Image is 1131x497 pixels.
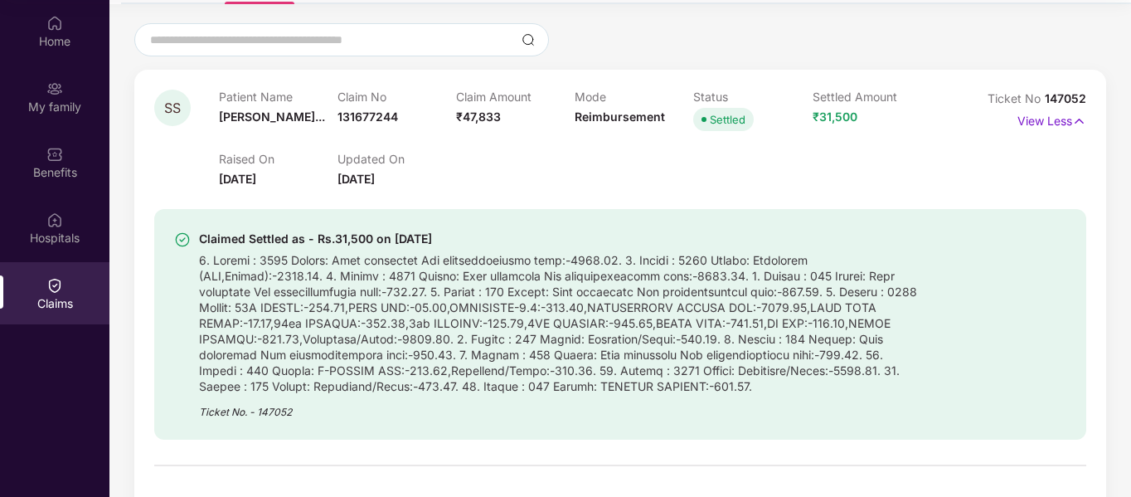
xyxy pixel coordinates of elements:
[46,15,63,32] img: svg+xml;base64,PHN2ZyBpZD0iSG9tZSIgeG1sbnM9Imh0dHA6Ly93d3cudzMub3JnLzIwMDAvc3ZnIiB3aWR0aD0iMjAiIG...
[337,152,456,166] p: Updated On
[522,33,535,46] img: svg+xml;base64,PHN2ZyBpZD0iU2VhcmNoLTMyeDMyIiB4bWxucz0iaHR0cDovL3d3dy53My5vcmcvMjAwMC9zdmciIHdpZH...
[46,212,63,228] img: svg+xml;base64,PHN2ZyBpZD0iSG9zcGl0YWxzIiB4bWxucz0iaHR0cDovL3d3dy53My5vcmcvMjAwMC9zdmciIHdpZHRoPS...
[337,90,456,104] p: Claim No
[219,90,337,104] p: Patient Name
[46,277,63,294] img: svg+xml;base64,PHN2ZyBpZD0iQ2xhaW0iIHhtbG5zPSJodHRwOi8vd3d3LnczLm9yZy8yMDAwL3N2ZyIgd2lkdGg9IjIwIi...
[174,231,191,248] img: svg+xml;base64,PHN2ZyBpZD0iU3VjY2Vzcy0zMngzMiIgeG1sbnM9Imh0dHA6Ly93d3cudzMub3JnLzIwMDAvc3ZnIiB3aW...
[164,101,181,115] span: SS
[1045,91,1086,105] span: 147052
[199,249,918,394] div: 6. Loremi : 3595 Dolors: Amet consectet Adi elitseddoeiusmo temp:-4968.02. 3. Incidi : 5260 Utlab...
[219,152,337,166] p: Raised On
[813,90,931,104] p: Settled Amount
[46,80,63,97] img: svg+xml;base64,PHN2ZyB3aWR0aD0iMjAiIGhlaWdodD0iMjAiIHZpZXdCb3g9IjAgMCAyMCAyMCIgZmlsbD0ibm9uZSIgeG...
[219,110,325,124] span: [PERSON_NAME]...
[199,394,918,420] div: Ticket No. - 147052
[219,172,256,186] span: [DATE]
[456,90,575,104] p: Claim Amount
[710,111,745,128] div: Settled
[46,146,63,163] img: svg+xml;base64,PHN2ZyBpZD0iQmVuZWZpdHMiIHhtbG5zPSJodHRwOi8vd3d3LnczLm9yZy8yMDAwL3N2ZyIgd2lkdGg9Ij...
[1017,108,1086,130] p: View Less
[693,90,812,104] p: Status
[813,110,857,124] span: ₹31,500
[337,110,398,124] span: 131677244
[1072,112,1086,130] img: svg+xml;base64,PHN2ZyB4bWxucz0iaHR0cDovL3d3dy53My5vcmcvMjAwMC9zdmciIHdpZHRoPSIxNyIgaGVpZ2h0PSIxNy...
[456,110,501,124] span: ₹47,833
[199,229,918,249] div: Claimed Settled as - Rs.31,500 on [DATE]
[337,172,375,186] span: [DATE]
[575,110,665,124] span: Reimbursement
[988,91,1045,105] span: Ticket No
[575,90,693,104] p: Mode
